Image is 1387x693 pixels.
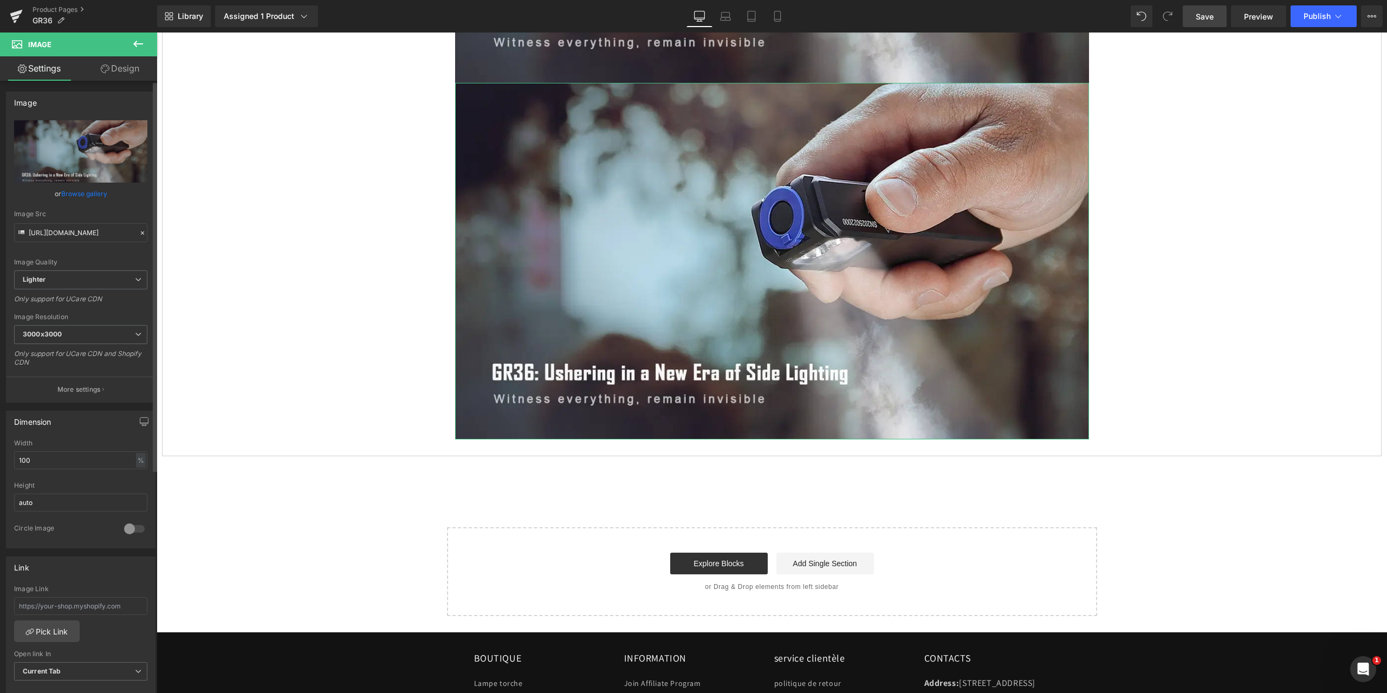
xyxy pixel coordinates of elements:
[468,644,545,660] a: Join Affiliate Program
[317,619,463,632] h2: BOUTIQUE
[224,11,309,22] div: Assigned 1 Product
[7,377,155,402] button: More settings
[712,5,738,27] a: Laptop
[1131,5,1152,27] button: Undo
[1157,5,1178,27] button: Redo
[14,482,147,489] div: Height
[308,550,923,558] p: or Drag & Drop elements from left sidebar
[23,330,62,338] b: 3000x3000
[1350,656,1376,682] iframe: Intercom live chat
[1231,5,1286,27] a: Preview
[686,5,712,27] a: Desktop
[178,11,203,21] span: Library
[768,643,913,659] p: [STREET_ADDRESS]
[57,385,101,394] p: More settings
[14,650,147,658] div: Open link In
[14,188,147,199] div: or
[620,520,717,542] a: Add Single Section
[299,50,932,407] img: IMALENT LD35 Lampe de poche rechargeable EDC
[14,210,147,218] div: Image Src
[618,619,763,632] h2: service clientèle
[157,5,211,27] a: New Library
[14,494,147,511] input: auto
[317,644,366,660] a: Lampe torche
[23,667,61,675] b: Current Tab
[618,644,685,660] a: politique de retour
[33,16,53,25] span: GR36
[768,645,803,656] strong: Address:
[14,92,37,107] div: Image
[14,620,80,642] a: Pick Link
[14,439,147,447] div: Width
[14,258,147,266] div: Image Quality
[1291,5,1357,27] button: Publish
[764,5,790,27] a: Mobile
[28,40,51,49] span: Image
[14,597,147,615] input: https://your-shop.myshopify.com
[33,5,157,14] a: Product Pages
[14,411,51,426] div: Dimension
[1244,11,1273,22] span: Preview
[14,451,147,469] input: auto
[514,520,611,542] a: Explore Blocks
[14,223,147,242] input: Link
[738,5,764,27] a: Tablet
[81,56,159,81] a: Design
[14,524,113,535] div: Circle Image
[14,313,147,321] div: Image Resolution
[1304,12,1331,21] span: Publish
[1372,656,1381,665] span: 1
[61,184,107,203] a: Browse gallery
[1361,5,1383,27] button: More
[136,453,146,468] div: %
[14,585,147,593] div: Image Link
[768,619,913,632] h2: CONTACTS
[14,295,147,310] div: Only support for UCare CDN
[23,275,46,283] b: Lighter
[468,619,613,632] h2: INFORMATION
[14,557,29,572] div: Link
[14,349,147,374] div: Only support for UCare CDN and Shopify CDN
[1196,11,1214,22] span: Save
